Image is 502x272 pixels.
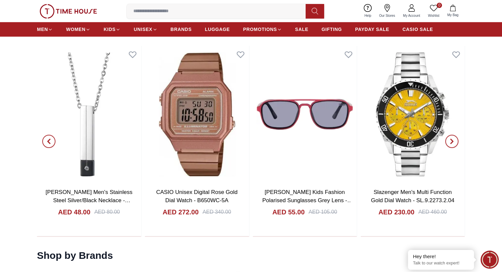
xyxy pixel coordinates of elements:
[362,13,374,18] span: Help
[402,26,433,33] span: CASIO SALE
[379,207,415,217] h4: AED 230.00
[243,26,277,33] span: PROMOTIONS
[205,26,230,33] span: LUGGAGE
[253,46,357,182] img: Lee Cooper Kids Fashion Polarised Sunglasses Grey Lens - LCK111C01
[418,208,447,216] div: AED 460.00
[272,207,305,217] h4: AED 55.00
[400,13,423,18] span: My Account
[262,189,353,212] a: [PERSON_NAME] Kids Fashion Polarised Sunglasses Grey Lens - LCK111C01
[243,23,282,35] a: PROMOTIONS
[402,23,433,35] a: CASIO SALE
[58,207,90,217] h4: AED 48.00
[37,250,113,261] h2: Shop by Brands
[134,26,152,33] span: UNISEX
[425,13,442,18] span: Wishlist
[104,26,116,33] span: KIDS
[37,26,48,33] span: MEN
[360,46,465,182] img: Slazenger Men's Multi Function Gold Dial Watch - SL.9.2273.2.04
[94,208,120,216] div: AED 80.00
[443,3,462,19] button: My Bag
[66,23,90,35] a: WOMEN
[46,189,132,212] a: [PERSON_NAME] Men's Stainless Steel Silver/Black Necklace - LC.N.01322.350
[481,251,499,269] div: Chat Widget
[37,46,141,182] img: LEE COOPER Men's Stainless Steel Silver/Black Necklace - LC.N.01322.350
[445,13,461,17] span: My Bag
[295,26,308,33] span: SALE
[437,3,442,8] span: 0
[203,208,231,216] div: AED 340.00
[413,253,469,260] div: Hey there!
[163,207,199,217] h4: AED 272.00
[156,189,238,204] a: CASIO Unisex Digital Rose Gold Dial Watch - B650WC-5A
[66,26,85,33] span: WOMEN
[40,4,97,18] img: ...
[377,13,398,18] span: Our Stores
[413,260,469,266] p: Talk to our watch expert!
[321,23,342,35] a: GIFTING
[355,23,389,35] a: PAYDAY SALE
[37,23,53,35] a: MEN
[171,26,192,33] span: BRANDS
[424,3,443,19] a: 0Wishlist
[171,23,192,35] a: BRANDS
[375,3,399,19] a: Our Stores
[295,23,308,35] a: SALE
[371,189,454,204] a: Slazenger Men's Multi Function Gold Dial Watch - SL.9.2273.2.04
[309,208,337,216] div: AED 105.00
[205,23,230,35] a: LUGGAGE
[360,3,375,19] a: Help
[145,46,249,182] img: CASIO Unisex Digital Rose Gold Dial Watch - B650WC-5A
[134,23,157,35] a: UNISEX
[321,26,342,33] span: GIFTING
[104,23,120,35] a: KIDS
[355,26,389,33] span: PAYDAY SALE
